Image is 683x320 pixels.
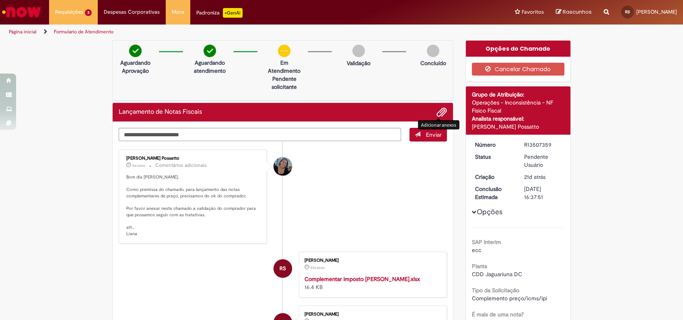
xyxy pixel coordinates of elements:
[54,29,113,35] a: Formulário de Atendimento
[304,258,438,263] div: [PERSON_NAME]
[129,45,142,57] img: check-circle-green.png
[524,173,545,181] span: 21d atrás
[155,162,207,169] small: Comentários adicionais
[469,173,518,181] dt: Criação
[472,295,547,302] span: Complemento preço/icms/ipi
[311,265,325,270] span: 21d atrás
[418,120,459,129] div: Adicionar anexos
[265,59,304,75] p: Em Atendimento
[55,8,83,16] span: Requisições
[1,4,42,20] img: ServiceNow
[311,265,325,270] time: 09/09/2025 13:37:37
[274,259,292,278] div: Rodrigo Da Silva Soares
[524,185,562,201] div: [DATE] 16:37:51
[472,271,522,278] span: CDD Jaguariuna DC
[190,59,229,75] p: Aguardando atendimento
[409,128,447,142] button: Enviar
[472,98,565,115] div: Operações - Inconsistência - NF Físico Fiscal
[304,312,438,317] div: [PERSON_NAME]
[104,8,160,16] span: Despesas Corporativas
[472,123,565,131] div: [PERSON_NAME] Possatto
[472,287,519,294] b: Tipo da Solicitação
[132,163,145,168] time: 26/09/2025 10:05:03
[472,311,524,318] b: É mais de uma nota?
[9,29,37,35] a: Página inicial
[469,141,518,149] dt: Número
[126,174,260,237] p: Bom dia [PERSON_NAME], Como premissa do chamado, para lançamento das notas complementares de preç...
[466,41,571,57] div: Opções do Chamado
[625,9,630,14] span: RS
[436,107,447,117] button: Adicionar anexos
[524,153,562,169] div: Pendente Usuário
[472,263,487,270] b: Planta
[522,8,544,16] span: Favoritos
[556,8,592,16] a: Rascunhos
[85,9,92,16] span: 3
[132,163,145,168] span: 5d atrás
[116,59,155,75] p: Aguardando Aprovação
[278,45,290,57] img: circle-minus.png
[524,173,545,181] time: 09/09/2025 13:37:46
[636,8,677,15] span: [PERSON_NAME]
[352,45,365,57] img: img-circle-grey.png
[524,141,562,149] div: R13507359
[420,59,446,67] p: Concluído
[119,128,401,142] textarea: Digite sua mensagem aqui...
[347,59,370,67] p: Validação
[472,63,565,76] button: Cancelar Chamado
[223,8,243,18] p: +GenAi
[265,75,304,91] p: Pendente solicitante
[280,259,286,278] span: RS
[469,185,518,201] dt: Conclusão Estimada
[6,25,449,39] ul: Trilhas de página
[304,275,420,283] a: Complementar imposto [PERSON_NAME].xlsx
[196,8,243,18] div: Padroniza
[427,45,439,57] img: img-circle-grey.png
[472,246,481,254] span: ecc
[119,109,202,116] h2: Lançamento de Notas Fiscais Histórico de tíquete
[274,157,292,176] div: Liana Marucci Possatto
[304,275,438,291] div: 16.4 KB
[469,153,518,161] dt: Status
[472,238,501,246] b: SAP Interim
[472,90,565,98] div: Grupo de Atribuição:
[524,173,562,181] div: 09/09/2025 13:37:46
[204,45,216,57] img: check-circle-green.png
[172,8,184,16] span: More
[126,156,260,161] div: [PERSON_NAME] Possatto
[563,8,592,16] span: Rascunhos
[472,115,565,123] div: Analista responsável:
[426,131,442,138] span: Enviar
